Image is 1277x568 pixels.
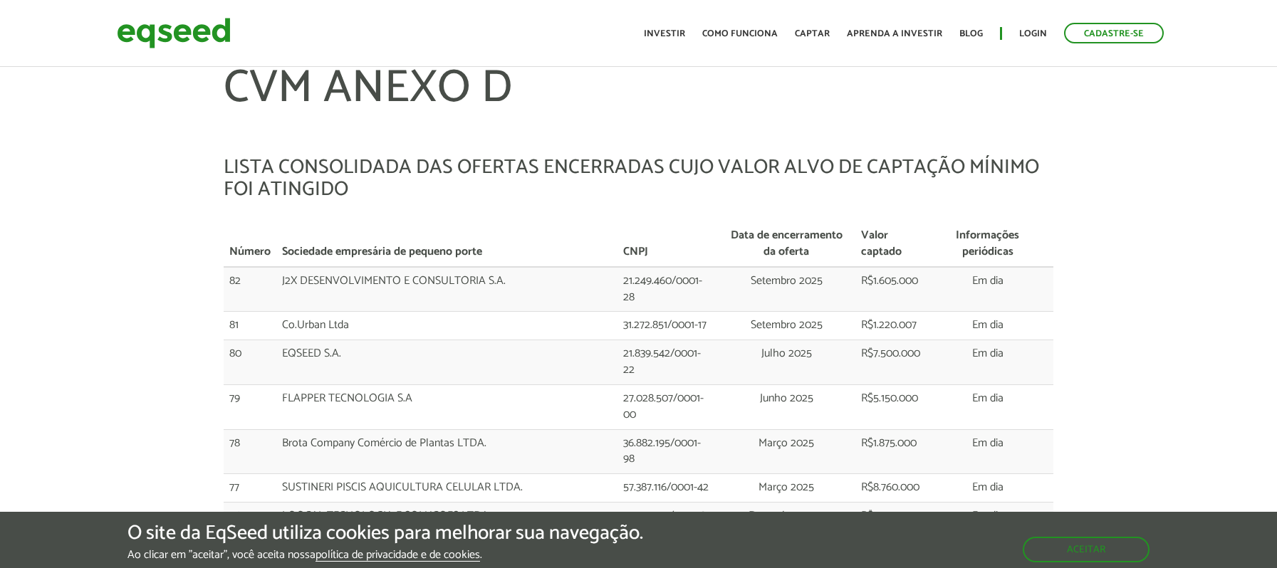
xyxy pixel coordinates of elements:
span: Julho 2025 [761,344,812,363]
h1: CVM ANEXO D [224,64,1053,157]
td: Co.Urban Ltda [276,312,617,340]
a: Captar [795,29,830,38]
td: 57.387.116/0001-42 [617,474,718,503]
th: Sociedade empresária de pequeno porte [276,222,617,267]
td: 36.882.195/0001-98 [617,429,718,474]
th: Data de encerramento da oferta [718,222,855,267]
img: EqSeed [117,14,231,52]
span: Setembro 2025 [751,271,823,290]
td: Em dia [934,429,1042,474]
td: 27.028.507/0001-00 [617,384,718,429]
td: Em dia [934,503,1042,531]
td: 77 [224,474,276,503]
td: FLAPPER TECNOLOGIA S.A [276,384,617,429]
span: Março 2025 [759,433,814,453]
td: Em dia [934,267,1042,312]
td: 79 [224,384,276,429]
p: Ao clicar em "aceitar", você aceita nossa . [127,548,643,562]
span: Março 2025 [759,478,814,497]
td: R$1.220.007 [855,312,934,340]
td: R$1.605.000 [855,267,934,312]
td: R$7.500.000 [855,340,934,385]
td: Em dia [934,312,1042,340]
a: política de privacidade e de cookies [316,549,480,562]
a: Investir [644,29,685,38]
td: Em dia [934,340,1042,385]
td: 80 [224,340,276,385]
td: 82 [224,267,276,312]
button: Aceitar [1023,537,1150,562]
td: J2X DESENVOLVIMENTO E CONSULTORIA S.A. [276,267,617,312]
h5: O site da EqSeed utiliza cookies para melhorar sua navegação. [127,522,643,545]
td: R$5.150.000 [855,384,934,429]
a: Como funciona [702,29,778,38]
span: Setembro 2025 [751,315,823,335]
h5: LISTA CONSOLIDADA DAS OFERTAS ENCERRADAS CUJO VALOR ALVO DE CAPTAÇÃO MÍNIMO FOI ATINGIDO [224,157,1053,201]
th: Informações periódicas [934,222,1042,267]
td: 81 [224,312,276,340]
td: 21.839.542/0001-22 [617,340,718,385]
a: Blog [959,29,983,38]
td: EQSEED S.A. [276,340,617,385]
td: LOOCAL TECNOLOGIA E SOLUCOES LTDA [276,503,617,531]
td: Em dia [934,474,1042,503]
td: 78 [224,429,276,474]
th: Valor captado [855,222,934,267]
td: R$8.760.000 [855,474,934,503]
a: Cadastre-se [1064,23,1164,43]
td: R$1.875.000 [855,429,934,474]
td: Em dia [934,384,1042,429]
td: 39.921.279/0001-81 [617,503,718,531]
span: Dezembro 2024 [749,506,824,525]
td: 76 [224,503,276,531]
td: 21.249.460/0001-28 [617,267,718,312]
td: SUSTINERI PISCIS AQUICULTURA CELULAR LTDA. [276,474,617,503]
th: CNPJ [617,222,718,267]
span: Junho 2025 [760,389,813,408]
td: R$1.225.000 [855,503,934,531]
th: Número [224,222,276,267]
a: Login [1019,29,1047,38]
td: 31.272.851/0001-17 [617,312,718,340]
td: Brota Company Comércio de Plantas LTDA. [276,429,617,474]
a: Aprenda a investir [847,29,942,38]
